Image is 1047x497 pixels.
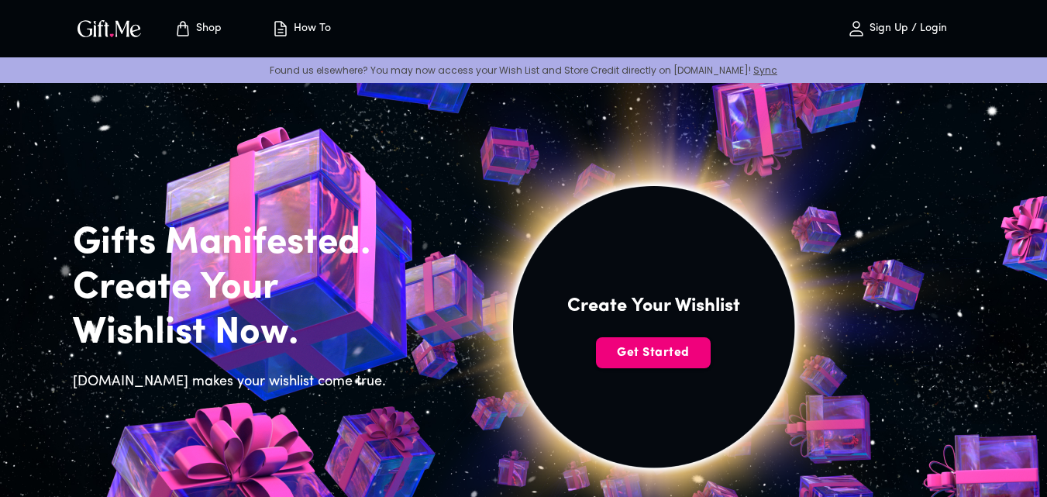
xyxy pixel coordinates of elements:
button: How To [259,4,344,53]
h6: [DOMAIN_NAME] makes your wishlist come true. [73,371,395,393]
button: Get Started [596,337,711,368]
button: Store page [155,4,240,53]
h4: Create Your Wishlist [567,294,740,319]
img: GiftMe Logo [74,17,144,40]
a: Sync [753,64,777,77]
h2: Create Your [73,266,395,311]
button: Sign Up / Login [820,4,975,53]
p: How To [290,22,331,36]
p: Sign Up / Login [866,22,947,36]
img: how-to.svg [271,19,290,38]
p: Found us elsewhere? You may now access your Wish List and Store Credit directly on [DOMAIN_NAME]! [12,64,1035,77]
h2: Gifts Manifested. [73,221,395,266]
h2: Wishlist Now. [73,311,395,356]
p: Shop [192,22,222,36]
span: Get Started [596,344,711,361]
button: GiftMe Logo [73,19,146,38]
